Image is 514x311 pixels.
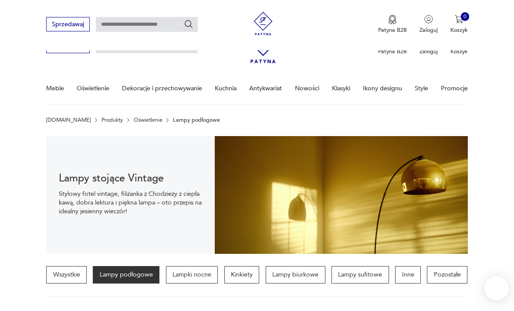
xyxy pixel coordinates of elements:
[388,15,397,24] img: Ikona medalu
[419,48,438,55] p: Zaloguj
[215,73,237,103] a: Kuchnia
[484,276,509,301] iframe: Smartsupp widget button
[378,15,407,34] button: Patyna B2B
[215,136,468,254] img: 10e6338538aad63f941a4120ddb6aaec.jpg
[184,19,193,29] button: Szukaj
[122,73,202,103] a: Dekoracje i przechowywanie
[134,117,162,123] a: Oświetlenie
[378,48,407,55] p: Patyna B2B
[331,266,389,284] a: Lampy sufitowe
[395,266,421,284] a: Inne
[441,73,468,103] a: Promocje
[295,73,319,103] a: Nowości
[173,117,220,123] p: Lampy podłogowe
[77,73,109,103] a: Oświetlenie
[46,266,87,284] a: Wszystkie
[249,73,282,103] a: Antykwariat
[450,48,468,55] p: Koszyk
[46,117,91,123] a: [DOMAIN_NAME]
[46,17,89,31] button: Sprzedawaj
[419,26,438,34] p: Zaloguj
[166,266,218,284] a: Lampki nocne
[461,12,470,21] div: 0
[363,73,402,103] a: Ikony designu
[378,15,407,34] a: Ikona medaluPatyna B2B
[415,73,428,103] a: Style
[266,266,325,284] a: Lampy biurkowe
[332,73,350,103] a: Klasyki
[224,266,260,284] a: Kinkiety
[101,117,123,123] a: Produkty
[249,12,278,35] img: Patyna - sklep z meblami i dekoracjami vintage
[455,15,463,24] img: Ikona koszyka
[427,266,467,284] a: Pozostałe
[450,26,468,34] p: Koszyk
[419,15,438,34] button: Zaloguj
[424,15,433,24] img: Ikonka użytkownika
[59,174,202,184] h1: Lampy stojące Vintage
[59,190,202,215] p: Stylowy fotel vintage, filiżanka z Chodzieży z ciepła kawą, dobra lektura i piękna lampa – oto pr...
[378,26,407,34] p: Patyna B2B
[46,73,64,103] a: Meble
[46,22,89,27] a: Sprzedawaj
[450,15,468,34] button: 0Koszyk
[93,266,159,284] a: Lampy podłogowe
